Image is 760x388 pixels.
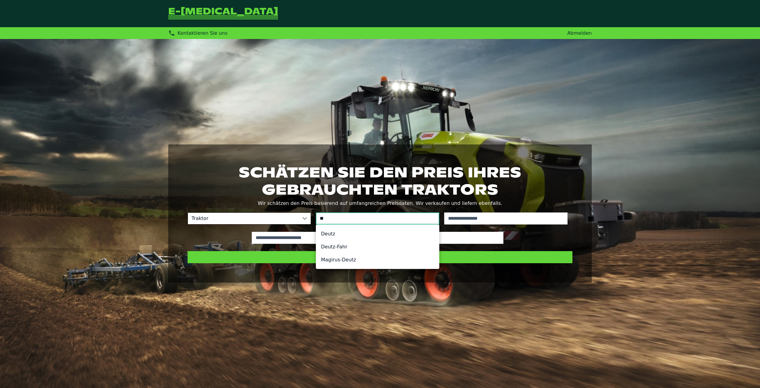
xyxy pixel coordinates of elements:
[316,225,439,269] ul: Option List
[567,30,592,36] a: Abmelden
[188,213,299,224] span: Traktor
[168,7,278,20] a: Zurück zur Startseite
[188,251,572,263] button: Preis schätzen
[168,30,228,37] div: Kontaktieren Sie uns
[188,199,572,208] p: Wir schätzen den Preis basierend auf umfangreichen Preisdaten. Wir verkaufen und liefern ebenfalls.
[316,227,439,240] li: Deutz
[316,240,439,253] li: Deutz-Fahr
[178,30,228,36] span: Kontaktieren Sie uns
[188,164,572,198] h1: Schätzen Sie den Preis Ihres gebrauchten Traktors
[316,253,439,266] li: Magirus-Deutz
